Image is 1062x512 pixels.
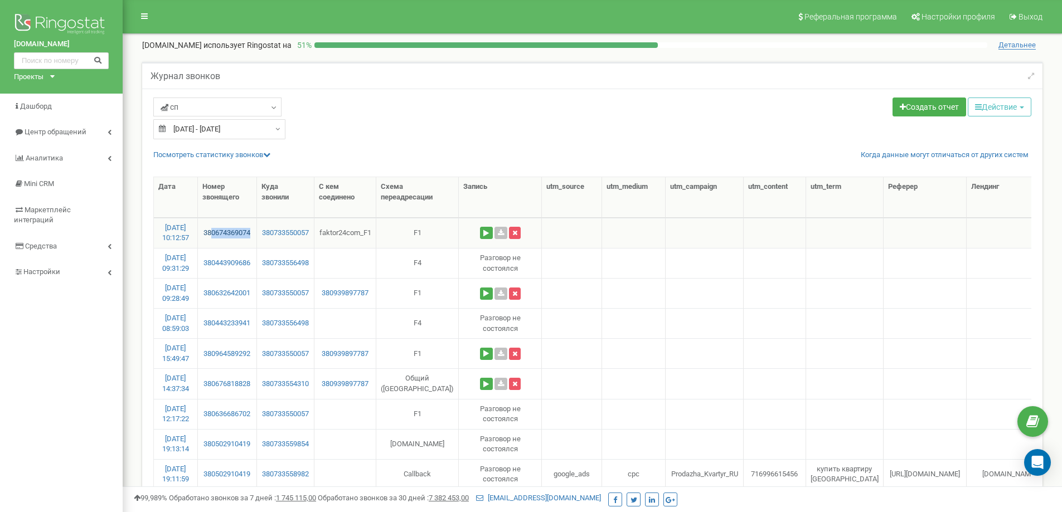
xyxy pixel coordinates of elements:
[261,349,310,359] a: 380733550057
[162,374,189,393] a: [DATE] 14:37:34
[319,288,371,299] a: 380939897787
[24,179,54,188] span: Mini CRM
[376,218,459,248] td: F1
[861,150,1029,160] a: Когда данные могут отличаться от других систем
[376,177,459,218] th: Схема переадресации
[922,12,995,21] span: Настройки профиля
[666,459,744,489] td: Prodazha_Kvartyr_RU
[162,284,189,303] a: [DATE] 09:28:49
[893,97,966,116] a: Создать отчет
[276,494,316,502] u: 1 745 115,00
[202,288,252,299] a: 380632642001
[153,97,282,116] a: сп
[261,258,310,269] a: 380733556498
[509,348,521,360] button: Удалить запись
[476,494,601,502] a: [EMAIL_ADDRESS][DOMAIN_NAME]
[14,72,43,82] div: Проекты
[142,40,292,51] p: [DOMAIN_NAME]
[376,399,459,429] td: F1
[25,128,86,136] span: Центр обращений
[806,459,884,489] td: купить квартиру [GEOGRAPHIC_DATA]
[542,177,602,218] th: utm_source
[257,177,315,218] th: Куда звонили
[162,253,189,272] a: [DATE] 09:31:29
[429,494,469,502] u: 7 382 453,00
[459,459,542,489] td: Разговор не состоялся
[162,223,189,242] a: [DATE] 10:12:57
[202,258,252,269] a: 380443909686
[261,439,310,450] a: 380733559854
[169,494,316,502] span: Обработано звонков за 7 дней :
[14,52,109,69] input: Поиск по номеру
[153,150,270,159] a: Посмотреть cтатистику звонков
[376,278,459,308] td: F1
[261,469,310,480] a: 380733558982
[459,248,542,278] td: Разговор не состоялся
[459,399,542,429] td: Разговор не состоялся
[968,97,1031,116] button: Действие
[134,494,167,502] span: 99,989%
[459,177,542,218] th: Запись
[154,177,198,218] th: Дата
[459,308,542,338] td: Разговор не состоялся
[202,409,252,420] a: 380636686702
[376,338,459,368] td: F1
[376,429,459,459] td: [DOMAIN_NAME]
[376,368,459,398] td: Общий ([GEOGRAPHIC_DATA])
[509,378,521,390] button: Удалить запись
[162,344,189,363] a: [DATE] 15:49:47
[318,494,469,502] span: Обработано звонков за 30 дней :
[376,248,459,278] td: F4
[744,459,806,489] td: 716996615456
[376,308,459,338] td: F4
[261,318,310,329] a: 380733556498
[494,378,507,390] a: Скачать
[23,267,60,276] span: Настройки
[162,465,189,484] a: [DATE] 19:11:59
[26,154,63,162] span: Аналитика
[14,11,109,39] img: Ringostat logo
[494,348,507,360] a: Скачать
[161,101,178,113] span: сп
[261,228,310,238] a: 380733550057
[494,287,507,300] a: Скачать
[198,177,257,218] th: Номер звонящего
[151,71,220,81] h5: Журнал звонков
[314,177,376,218] th: С кем соединено
[509,227,521,239] button: Удалить запись
[25,242,57,250] span: Средства
[314,218,376,248] td: faktor24com_F1
[261,288,310,299] a: 380733550057
[806,177,884,218] th: utm_term
[602,177,666,218] th: utm_medium
[602,459,666,489] td: cpc
[202,349,252,359] a: 380964589292
[202,469,252,480] a: 380502910419
[884,177,967,218] th: Реферер
[376,459,459,489] td: Callback
[666,177,744,218] th: utm_campaign
[202,439,252,450] a: 380502910419
[20,102,52,110] span: Дашборд
[202,228,252,238] a: 380674369074
[494,227,507,239] a: Скачать
[744,177,806,218] th: utm_content
[542,459,602,489] td: google_ads
[14,206,71,225] span: Маркетплейс интеграций
[162,404,189,423] a: [DATE] 12:17:22
[261,409,310,420] a: 380733550057
[14,39,109,50] a: [DOMAIN_NAME]
[261,379,310,389] a: 380733554310
[1019,12,1042,21] span: Выход
[202,379,252,389] a: 380676818828
[509,287,521,300] button: Удалить запись
[292,40,314,51] p: 51 %
[319,349,371,359] a: 380939897787
[982,470,1056,478] span: [DOMAIN_NAME][URL]..
[998,41,1036,50] span: Детальнее
[1024,449,1051,476] div: Open Intercom Messenger
[202,318,252,329] a: 380443233941
[319,379,371,389] a: 380939897787
[459,429,542,459] td: Разговор не состоялся
[162,435,189,454] a: [DATE] 19:13:14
